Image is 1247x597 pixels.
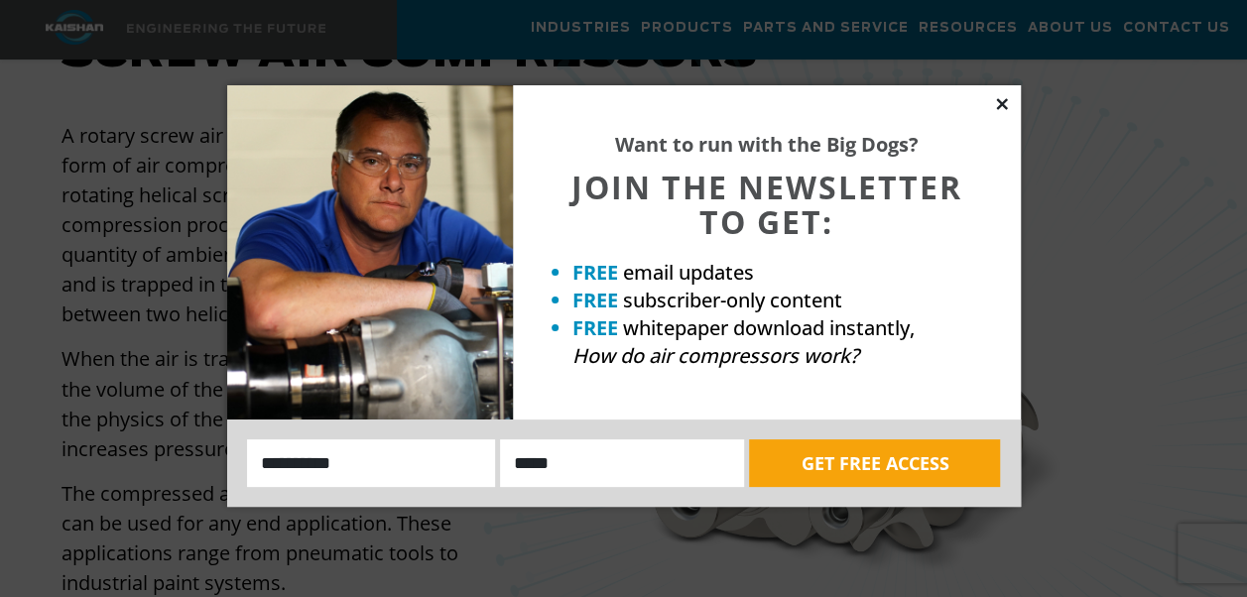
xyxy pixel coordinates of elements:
[572,287,618,313] strong: FREE
[623,259,754,286] span: email updates
[993,95,1011,113] button: Close
[500,439,744,487] input: Email
[572,314,618,341] strong: FREE
[572,259,618,286] strong: FREE
[247,439,496,487] input: Name:
[623,314,915,341] span: whitepaper download instantly,
[749,439,1000,487] button: GET FREE ACCESS
[572,342,859,369] em: How do air compressors work?
[623,287,842,313] span: subscriber-only content
[571,166,962,243] span: JOIN THE NEWSLETTER TO GET:
[615,131,919,158] strong: Want to run with the Big Dogs?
